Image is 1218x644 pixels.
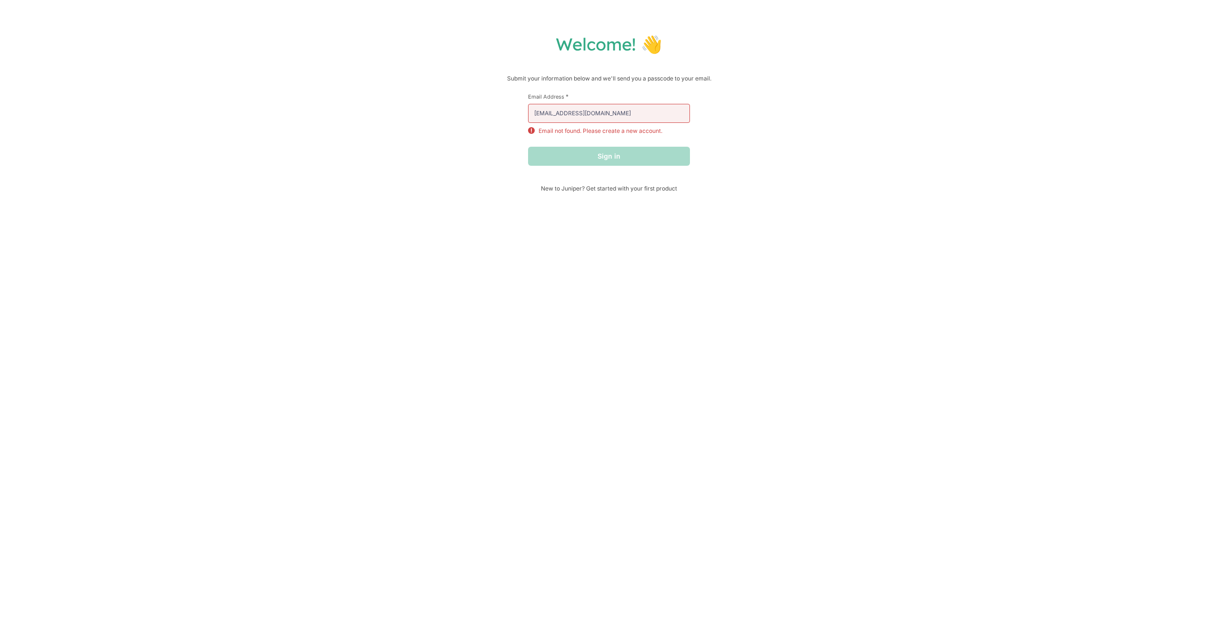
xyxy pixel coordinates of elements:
label: Email Address [528,93,690,100]
span: This field is required. [566,93,569,100]
span: New to Juniper? Get started with your first product [528,185,690,192]
p: Email not found. Please create a new account. [539,127,662,135]
h1: Welcome! 👋 [10,33,1208,55]
p: Submit your information below and we'll send you a passcode to your email. [10,74,1208,83]
input: email@example.com [528,104,690,123]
